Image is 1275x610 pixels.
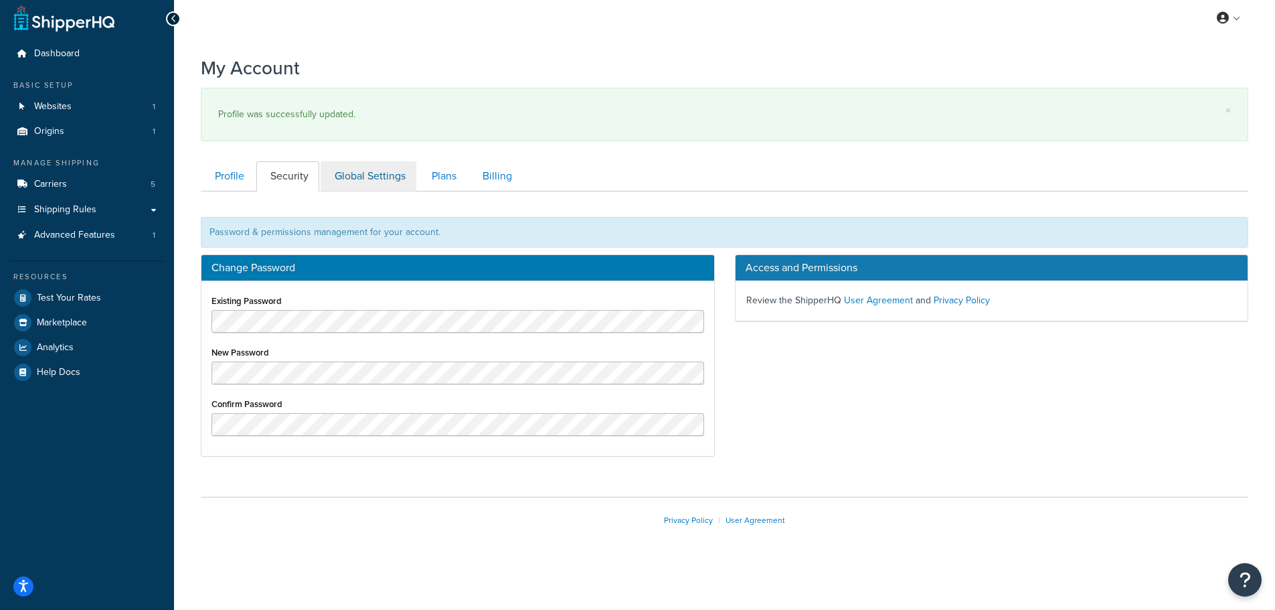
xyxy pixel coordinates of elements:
a: Carriers 5 [10,172,164,197]
span: Help Docs [37,367,80,378]
a: Test Your Rates [10,286,164,310]
h1: My Account [201,55,300,81]
span: Analytics [37,342,74,354]
a: Privacy Policy [934,293,990,307]
span: Shipping Rules [34,204,96,216]
a: User Agreement [844,293,913,307]
span: 5 [151,179,155,190]
a: Global Settings [321,161,416,192]
a: Marketplace [10,311,164,335]
a: Advanced Features 1 [10,223,164,248]
label: Confirm Password [211,399,282,409]
button: Open Resource Center [1228,563,1262,597]
span: Test Your Rates [37,293,101,304]
a: Shipping Rules [10,198,164,222]
p: Review the ShipperHQ and [746,291,1238,310]
div: Password & permissions management for your account. [201,217,1248,248]
a: Plans [418,161,467,192]
a: ShipperHQ Home [14,5,114,31]
a: Help Docs [10,360,164,384]
span: Advanced Features [34,230,115,241]
span: 1 [153,101,155,112]
a: Billing [469,161,523,192]
span: 1 [153,126,155,137]
a: Profile [201,161,255,192]
h3: Access and Permissions [736,255,1248,281]
li: Origins [10,119,164,144]
div: Basic Setup [10,80,164,91]
a: Privacy Policy [664,514,713,526]
a: Security [256,161,319,192]
span: Websites [34,101,72,112]
a: Websites 1 [10,94,164,119]
div: Profile was successfully updated. [218,105,1231,124]
div: Resources [10,271,164,283]
li: Carriers [10,172,164,197]
a: Origins 1 [10,119,164,144]
span: | [718,514,720,526]
label: Existing Password [211,296,282,306]
div: Manage Shipping [10,157,164,169]
span: Marketplace [37,317,87,329]
span: Dashboard [34,48,80,60]
a: User Agreement [726,514,785,526]
label: New Password [211,348,269,358]
span: Origins [34,126,64,137]
a: Analytics [10,335,164,360]
span: Carriers [34,179,67,190]
h3: Change Password [211,262,704,274]
li: Advanced Features [10,223,164,248]
li: Websites [10,94,164,119]
a: Dashboard [10,42,164,66]
a: × [1225,105,1231,116]
span: 1 [153,230,155,241]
